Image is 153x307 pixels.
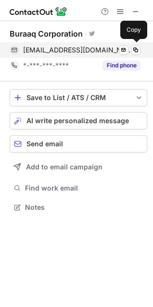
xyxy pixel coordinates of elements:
[10,135,147,153] button: Send email
[25,184,143,192] span: Find work email
[23,46,133,54] span: [EMAIL_ADDRESS][DOMAIN_NAME]
[10,29,83,38] div: Buraaq Corporation
[10,89,147,106] button: save-profile-one-click
[25,203,143,212] span: Notes
[10,158,147,176] button: Add to email campaign
[26,163,102,171] span: Add to email campaign
[10,112,147,129] button: AI write personalized message
[102,61,140,70] button: Reveal Button
[10,201,147,214] button: Notes
[26,117,129,125] span: AI write personalized message
[26,140,63,148] span: Send email
[26,94,130,102] div: Save to List / ATS / CRM
[10,6,67,17] img: ContactOut v5.3.10
[10,181,147,195] button: Find work email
